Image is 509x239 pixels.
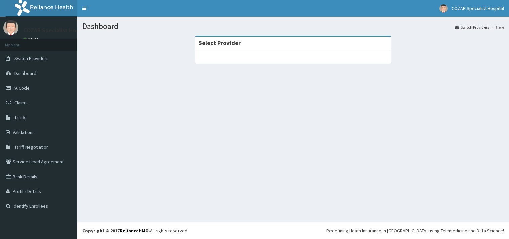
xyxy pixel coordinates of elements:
[439,4,448,13] img: User Image
[14,144,49,150] span: Tariff Negotiation
[199,39,241,47] strong: Select Provider
[14,70,36,76] span: Dashboard
[23,37,40,41] a: Online
[82,22,504,31] h1: Dashboard
[326,227,504,234] div: Redefining Heath Insurance in [GEOGRAPHIC_DATA] using Telemedicine and Data Science!
[452,5,504,11] span: COZAR Specialist Hospital
[14,114,27,121] span: Tariffs
[14,100,28,106] span: Claims
[77,222,509,239] footer: All rights reserved.
[82,228,150,234] strong: Copyright © 2017 .
[490,24,504,30] li: Here
[455,24,489,30] a: Switch Providers
[23,27,91,33] p: COZAR Specialist Hospital
[3,20,18,35] img: User Image
[120,228,149,234] a: RelianceHMO
[14,55,49,61] span: Switch Providers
